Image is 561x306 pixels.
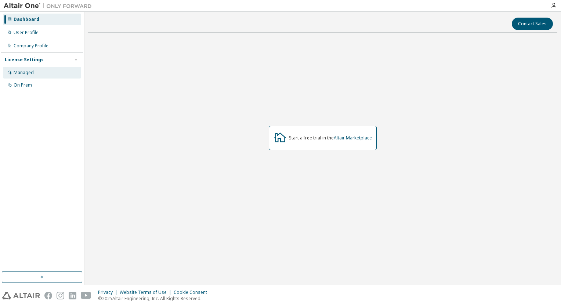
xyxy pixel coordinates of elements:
[5,57,44,63] div: License Settings
[57,292,64,299] img: instagram.svg
[98,289,120,295] div: Privacy
[98,295,211,302] p: © 2025 Altair Engineering, Inc. All Rights Reserved.
[2,292,40,299] img: altair_logo.svg
[174,289,211,295] div: Cookie Consent
[334,135,372,141] a: Altair Marketplace
[14,82,32,88] div: On Prem
[81,292,91,299] img: youtube.svg
[14,17,39,22] div: Dashboard
[4,2,95,10] img: Altair One
[120,289,174,295] div: Website Terms of Use
[289,135,372,141] div: Start a free trial in the
[14,43,48,49] div: Company Profile
[512,18,553,30] button: Contact Sales
[14,70,34,76] div: Managed
[69,292,76,299] img: linkedin.svg
[14,30,39,36] div: User Profile
[44,292,52,299] img: facebook.svg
